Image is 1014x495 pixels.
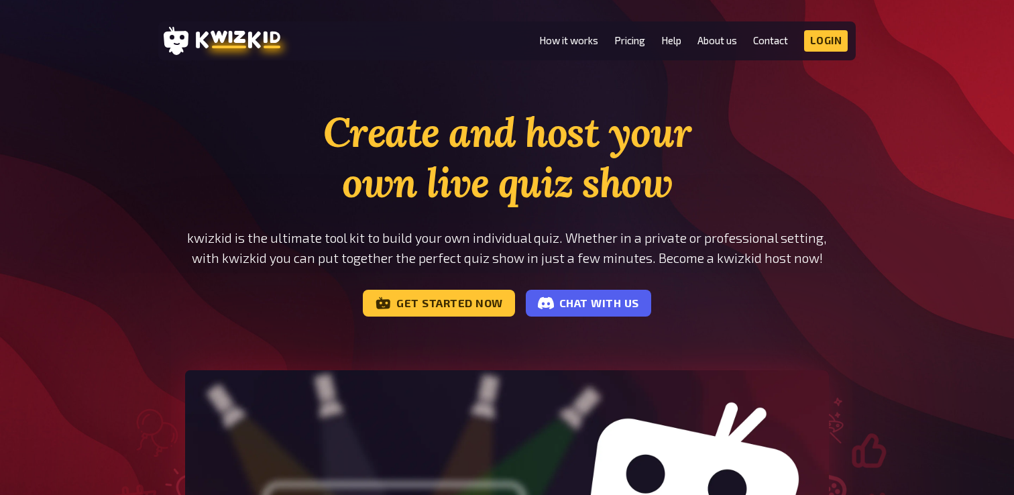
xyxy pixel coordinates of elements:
[539,35,598,46] a: How it works
[614,35,645,46] a: Pricing
[185,228,829,268] p: kwizkid is the ultimate tool kit to build your own individual quiz. Whether in a private or profe...
[661,35,681,46] a: Help
[697,35,737,46] a: About us
[363,290,515,317] a: Get started now
[804,30,848,52] a: Login
[185,107,829,208] h1: Create and host your own live quiz show
[526,290,651,317] a: Chat with us
[753,35,788,46] a: Contact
